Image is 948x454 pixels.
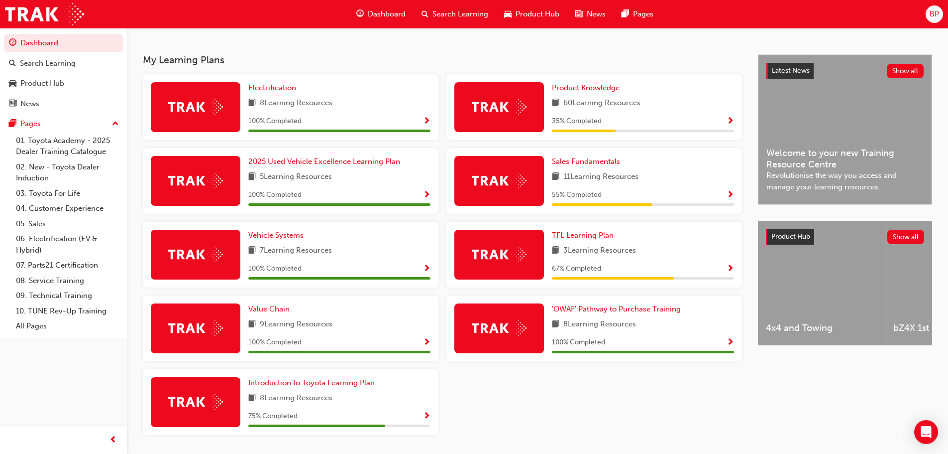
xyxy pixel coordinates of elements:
[12,303,123,319] a: 10. TUNE Rev-Up Training
[4,32,123,115] button: DashboardSearch LearningProduct HubNews
[9,39,16,48] span: guage-icon
[633,8,653,20] span: Pages
[914,420,938,444] div: Open Intercom Messenger
[9,120,16,129] span: pages-icon
[423,191,430,200] span: Show Progress
[423,115,430,128] button: Show Progress
[758,221,885,345] a: 4x4 and Towing
[766,170,924,192] span: Revolutionise the way you access and manage your learning resources.
[552,245,559,257] span: book-icon
[168,247,223,262] img: Trak
[622,8,629,20] span: pages-icon
[423,263,430,275] button: Show Progress
[472,320,527,336] img: Trak
[772,66,810,75] span: Latest News
[248,156,404,167] a: 2025 Used Vehicle Excellence Learning Plan
[563,318,636,331] span: 8 Learning Resources
[887,64,924,78] button: Show all
[248,245,256,257] span: book-icon
[168,394,223,410] img: Trak
[552,189,602,201] span: 55 % Completed
[260,97,332,110] span: 8 Learning Resources
[423,412,430,421] span: Show Progress
[4,74,123,93] a: Product Hub
[356,8,364,20] span: guage-icon
[552,230,618,241] a: TFL Learning Plan
[109,434,117,447] span: prev-icon
[766,148,924,170] span: Welcome to your new Training Resource Centre
[423,265,430,274] span: Show Progress
[472,173,527,188] img: Trak
[4,34,123,52] a: Dashboard
[567,4,614,24] a: news-iconNews
[260,171,332,183] span: 5 Learning Resources
[563,97,640,110] span: 60 Learning Resources
[930,8,939,20] span: BP
[421,8,428,20] span: search-icon
[4,115,123,133] button: Pages
[12,186,123,201] a: 03. Toyota For Life
[12,133,123,159] a: 01. Toyota Academy - 2025 Dealer Training Catalogue
[248,231,304,240] span: Vehicle Systems
[552,337,605,348] span: 100 % Completed
[563,171,638,183] span: 11 Learning Resources
[727,115,734,128] button: Show Progress
[552,304,681,313] span: 'OWAF' Pathway to Purchase Training
[248,189,302,201] span: 100 % Completed
[552,156,624,167] a: Sales Fundamentals
[368,8,406,20] span: Dashboard
[248,82,300,94] a: Electrification
[12,318,123,334] a: All Pages
[472,247,527,262] img: Trak
[552,116,602,127] span: 35 % Completed
[12,288,123,303] a: 09. Technical Training
[248,318,256,331] span: book-icon
[414,4,496,24] a: search-iconSearch Learning
[563,245,636,257] span: 3 Learning Resources
[168,99,223,115] img: Trak
[423,189,430,201] button: Show Progress
[20,118,41,130] div: Pages
[727,338,734,347] span: Show Progress
[20,98,39,110] div: News
[552,82,624,94] a: Product Knowledge
[248,157,400,166] span: 2025 Used Vehicle Excellence Learning Plan
[423,338,430,347] span: Show Progress
[552,83,620,92] span: Product Knowledge
[552,318,559,331] span: book-icon
[727,265,734,274] span: Show Progress
[472,99,527,115] img: Trak
[552,303,685,315] a: 'OWAF' Pathway to Purchase Training
[432,8,488,20] span: Search Learning
[248,392,256,405] span: book-icon
[552,97,559,110] span: book-icon
[771,232,810,241] span: Product Hub
[766,229,924,245] a: Product HubShow all
[248,171,256,183] span: book-icon
[727,336,734,349] button: Show Progress
[5,3,84,25] img: Trak
[552,231,614,240] span: TFL Learning Plan
[112,118,119,131] span: up-icon
[248,97,256,110] span: book-icon
[727,117,734,126] span: Show Progress
[587,8,606,20] span: News
[727,263,734,275] button: Show Progress
[887,230,925,244] button: Show all
[248,377,379,389] a: Introduction to Toyota Learning Plan
[727,189,734,201] button: Show Progress
[12,273,123,289] a: 08. Service Training
[9,79,16,88] span: car-icon
[504,8,512,20] span: car-icon
[496,4,567,24] a: car-iconProduct Hub
[552,157,620,166] span: Sales Fundamentals
[766,63,924,79] a: Latest NewsShow all
[248,83,296,92] span: Electrification
[248,263,302,275] span: 100 % Completed
[926,5,943,23] button: BP
[9,59,16,68] span: search-icon
[614,4,661,24] a: pages-iconPages
[552,263,601,275] span: 67 % Completed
